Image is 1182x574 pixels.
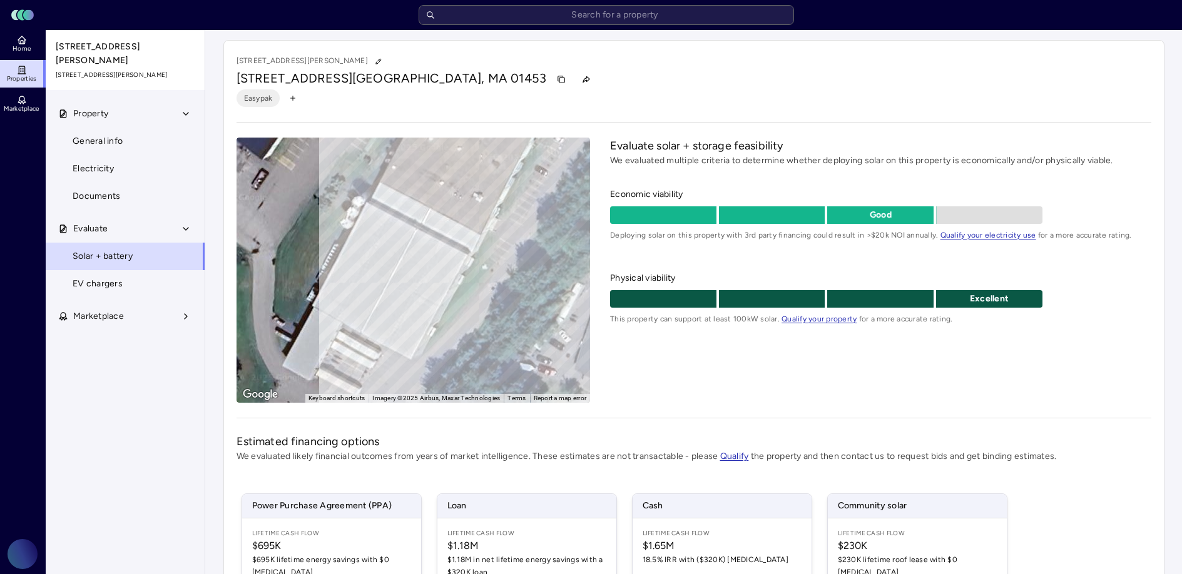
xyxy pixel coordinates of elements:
[419,5,794,25] input: Search for a property
[13,45,31,53] span: Home
[507,395,526,401] a: Terms (opens in new tab)
[46,100,206,128] button: Property
[610,271,1151,285] span: Physical viability
[643,538,802,553] span: $1.65M
[56,40,196,68] span: [STREET_ADDRESS][PERSON_NAME]
[447,538,606,553] span: $1.18M
[45,243,205,270] a: Solar + battery
[308,394,365,403] button: Keyboard shortcuts
[828,494,1007,518] span: Community solar
[46,303,206,330] button: Marketplace
[237,71,352,86] span: [STREET_ADDRESS]
[4,105,39,113] span: Marketplace
[45,155,205,183] a: Electricity
[838,528,997,538] span: Lifetime Cash Flow
[352,71,546,86] span: [GEOGRAPHIC_DATA], MA 01453
[73,277,123,291] span: EV chargers
[610,229,1151,241] span: Deploying solar on this property with 3rd party financing could result in >$20k NOI annually. for...
[45,270,205,298] a: EV chargers
[534,395,587,401] a: Report a map error
[244,92,273,104] span: Easypak
[643,553,802,566] span: 18.5% IRR with ($320K) [MEDICAL_DATA]
[73,107,108,121] span: Property
[940,231,1036,239] a: Qualify your electricity use
[633,494,812,518] span: Cash
[56,70,196,80] span: [STREET_ADDRESS][PERSON_NAME]
[720,451,749,461] a: Qualify
[45,183,205,210] a: Documents
[242,494,421,518] span: Power Purchase Agreement (PPA)
[252,528,411,538] span: Lifetime Cash Flow
[73,222,108,236] span: Evaluate
[610,313,1151,325] span: This property can support at least 100kW solar. for a more accurate rating.
[372,395,500,401] span: Imagery ©2025 Airbus, Maxar Technologies
[447,528,606,538] span: Lifetime Cash Flow
[73,249,133,263] span: Solar + battery
[237,53,387,69] p: [STREET_ADDRESS][PERSON_NAME]
[237,433,1151,450] h2: Estimated financing options
[437,494,616,518] span: Loan
[237,89,280,107] button: Easypak
[7,75,37,83] span: Properties
[240,386,281,403] a: Open this area in Google Maps (opens a new window)
[240,386,281,403] img: Google
[73,162,114,176] span: Electricity
[838,538,997,553] span: $230K
[252,538,411,553] span: $695K
[73,310,124,323] span: Marketplace
[936,292,1042,306] p: Excellent
[610,154,1151,168] p: We evaluated multiple criteria to determine whether deploying solar on this property is economica...
[73,134,123,148] span: General info
[643,528,802,538] span: Lifetime Cash Flow
[237,450,1151,463] p: We evaluated likely financial outcomes from years of market intelligence. These estimates are not...
[610,138,1151,154] h2: Evaluate solar + storage feasibility
[782,315,857,323] a: Qualify your property
[610,188,1151,201] span: Economic viability
[46,215,206,243] button: Evaluate
[45,128,205,155] a: General info
[827,208,934,222] p: Good
[73,189,120,203] span: Documents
